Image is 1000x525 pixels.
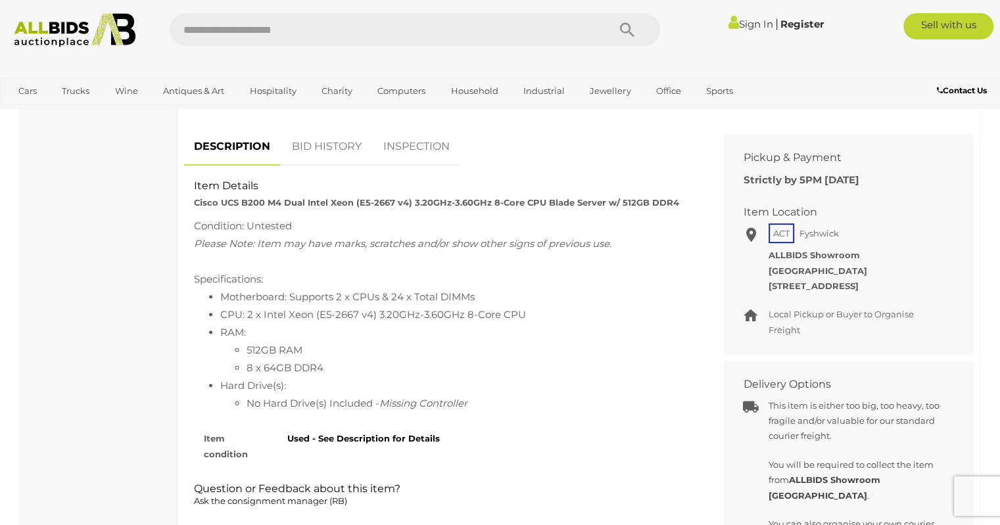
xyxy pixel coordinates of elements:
a: Industrial [515,80,573,102]
li: RAM: [220,323,694,377]
li: Motherboard: Supports 2 x CPUs & 24 x Total DIMMs [220,288,694,306]
h2: Item Details [194,180,694,192]
a: Sell with us [903,13,993,39]
a: Jewellery [581,80,639,102]
strong: Item condition [204,433,248,459]
button: Search [594,13,660,46]
li: 512GB RAM [247,341,694,359]
a: Antiques & Art [155,80,233,102]
strong: [STREET_ADDRESS] [769,281,859,291]
a: Trucks [53,80,98,102]
strong: Cisco UCS B200 M4 Dual Intel Xeon (E5-2667 v4) 3.20GHz-3.60GHz 8-Core CPU Blade Server w/ 512GB DDR4 [194,197,679,208]
a: DESCRIPTION [184,127,280,166]
a: Contact Us [937,83,990,98]
h2: Delivery Options [744,378,934,390]
li: No Hard Drive(s) Included - [247,394,694,412]
a: Computers [369,80,434,102]
a: Charity [313,80,361,102]
span: Ask the consignment manager (RB) [194,495,347,506]
span: ACT [769,223,794,243]
div: Specifications: [194,217,694,412]
h2: Question or Feedback about this item? [194,483,694,509]
li: Hard Drive(s): [220,377,694,412]
a: Cars [10,80,45,102]
img: Allbids.com.au [7,13,143,47]
a: Wine [107,80,147,102]
h2: Item Location [744,206,934,218]
span: Local Pickup or Buyer to Organise Freight [769,309,914,334]
strong: ALLBIDS Showroom [GEOGRAPHIC_DATA] [769,250,867,275]
a: Hospitality [241,80,305,102]
li: 8 x 64GB DDR4 [247,359,694,377]
b: Contact Us [937,85,987,95]
strong: Used - See Description for Details [287,433,440,444]
p: You will be required to collect the item from . [769,457,944,503]
h2: Pickup & Payment [744,152,934,164]
a: [GEOGRAPHIC_DATA] [10,102,120,124]
p: This item is either too big, too heavy, too fragile and/or valuable for our standard courier frei... [769,398,944,444]
b: Strictly by 5PM [DATE] [744,173,859,186]
b: ALLBIDS Showroom [GEOGRAPHIC_DATA] [769,474,880,500]
span: Missing Controller [379,397,467,409]
a: Household [442,80,507,102]
a: BID HISTORY [282,127,371,166]
span: Fyshwick [796,225,842,242]
a: Register [780,18,823,30]
a: INSPECTION [373,127,460,166]
li: CPU: 2 x Intel Xeon (E5-2667 v4) 3.20GHz-3.60GHz 8-Core CPU [220,306,694,323]
div: Condition: Untested [194,217,694,235]
a: Office [648,80,690,102]
span: Please Note: Item may have marks, scratches and/or show other signs of previous use. [194,237,611,250]
a: Sports [698,80,742,102]
span: | [774,16,778,31]
a: Sign In [728,18,773,30]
